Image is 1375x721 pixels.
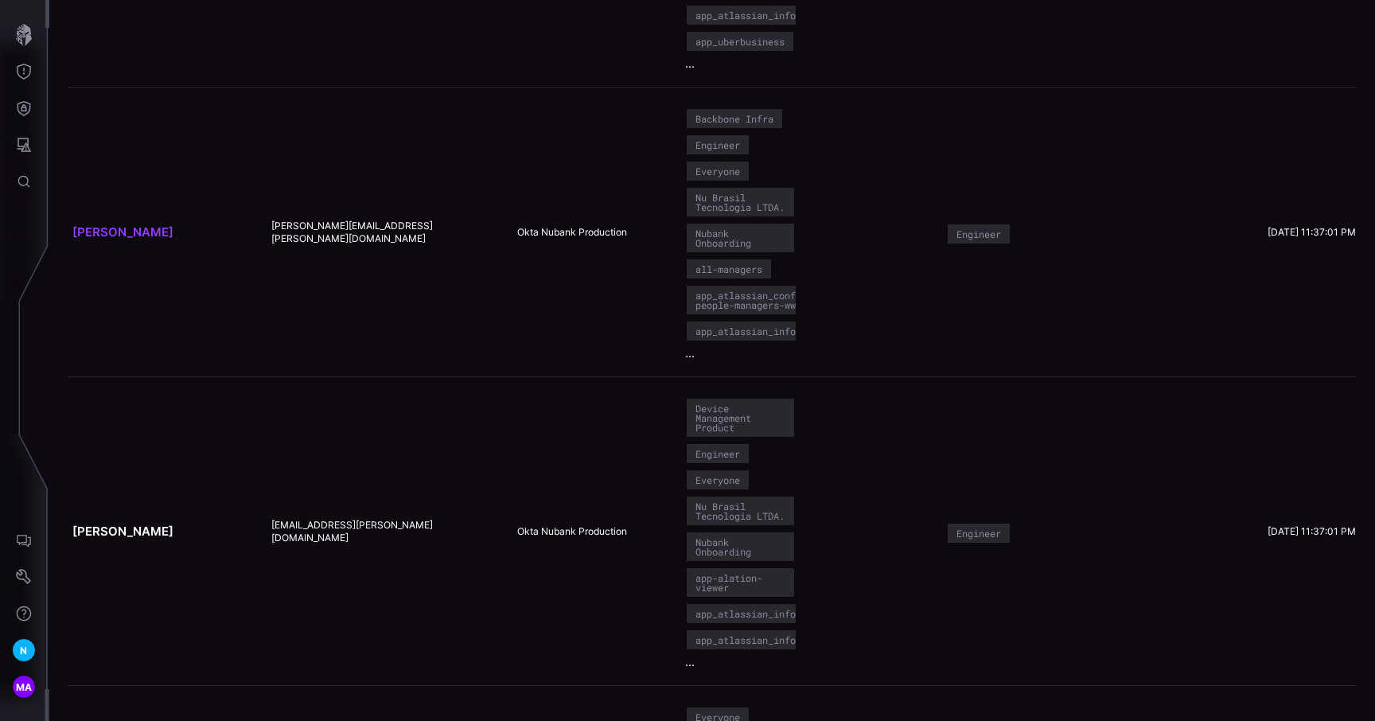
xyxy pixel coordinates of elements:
div: Device Management Product [695,403,785,432]
div: app_atlassian_infosec_vm_engineering [695,10,896,20]
span: ... [685,655,695,669]
div: Nubank Onboarding [695,537,785,556]
span: MA [16,679,33,696]
div: Okta Nubank Production [517,226,666,239]
div: app_atlassian_infosec_vm_colombia_workstations [695,609,952,618]
div: Nu Brasil Tecnologia LTDA. [695,193,785,212]
div: app_atlassian_infosec_vm_engineering [695,326,896,336]
a: [PERSON_NAME] [72,224,173,240]
div: app_uberbusiness [695,37,785,46]
div: Nubank Onboarding [695,228,785,247]
div: Engineer [695,140,740,150]
div: Nu Brasil Tecnologia LTDA. [695,501,785,520]
div: Engineer [956,229,1001,239]
div: app_atlassian_infosec_vm_engineering [695,635,896,645]
div: Okta Nubank Production [517,525,666,538]
time: [DATE] 11:37:01 PM [1268,525,1356,537]
div: Everyone [695,166,740,176]
a: [PERSON_NAME] [72,524,173,539]
time: [DATE] 11:37:01 PM [1268,226,1356,238]
span: ... [685,57,695,71]
div: app_atlassian_confluence-people-managers-ww-prod [695,290,835,310]
div: app-alation-viewer [695,573,785,592]
div: Engineer [695,449,740,458]
span: ... [685,346,695,360]
button: N [1,632,47,668]
span: N [20,642,27,659]
div: [EMAIL_ADDRESS][PERSON_NAME][DOMAIN_NAME] [271,519,497,544]
div: Everyone [695,475,740,485]
div: all-managers [695,264,762,274]
button: MA [1,668,47,705]
div: Engineer [956,528,1001,538]
div: Backbone Infra [695,114,773,123]
div: [PERSON_NAME][EMAIL_ADDRESS][PERSON_NAME][DOMAIN_NAME] [271,220,497,244]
